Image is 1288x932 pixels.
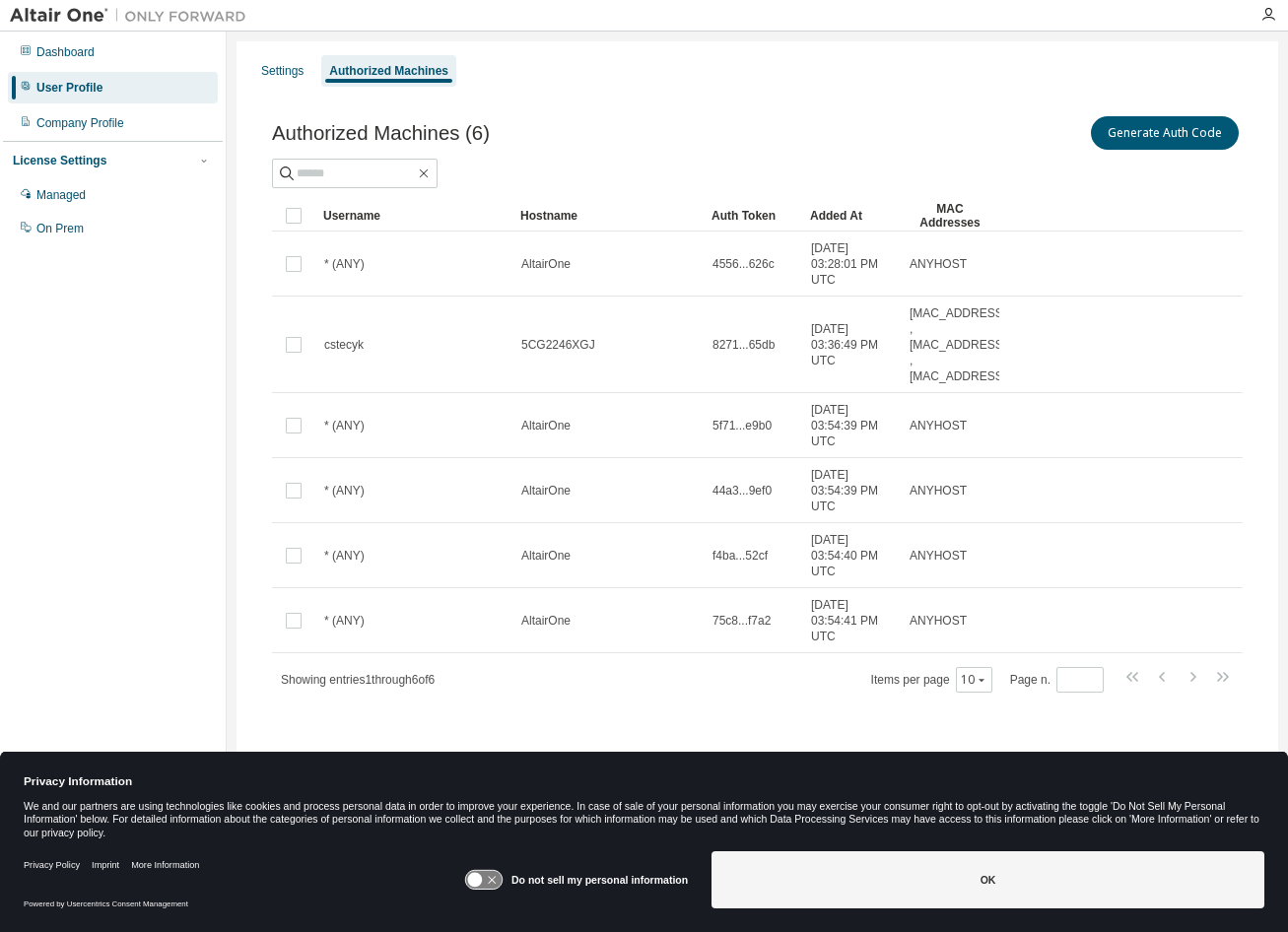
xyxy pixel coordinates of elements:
button: 10 [961,672,987,688]
span: 44a3...9ef0 [712,483,772,499]
div: Hostname [520,200,696,232]
span: AltairOne [521,483,571,499]
span: 8271...65db [712,337,775,353]
img: Altair One [10,6,256,26]
div: Managed [36,187,86,203]
span: [DATE] 03:36:49 PM UTC [811,321,892,368]
span: ANYHOST [910,613,967,629]
span: AltairOne [521,548,571,564]
div: Settings [261,63,304,79]
span: * (ANY) [324,613,365,629]
div: MAC Addresses [909,200,991,232]
span: [DATE] 03:54:39 PM UTC [811,402,892,449]
span: Authorized Machines (6) [272,122,490,145]
span: * (ANY) [324,483,365,499]
span: 75c8...f7a2 [712,613,771,629]
span: Page n. [1010,667,1104,693]
span: [DATE] 03:54:39 PM UTC [811,467,892,514]
span: AltairOne [521,613,571,629]
button: Generate Auth Code [1091,116,1239,150]
span: Items per page [871,667,992,693]
span: ANYHOST [910,256,967,272]
div: Authorized Machines [329,63,448,79]
div: Dashboard [36,44,95,60]
div: User Profile [36,80,102,96]
div: License Settings [13,153,106,168]
span: ANYHOST [910,418,967,433]
div: Auth Token [712,200,794,232]
span: 5CG2246XGJ [521,337,595,353]
span: ANYHOST [910,548,967,564]
span: [DATE] 03:54:40 PM UTC [811,532,892,579]
span: * (ANY) [324,418,365,433]
span: f4ba...52cf [712,548,768,564]
span: AltairOne [521,256,571,272]
span: Showing entries 1 through 6 of 6 [281,673,435,687]
span: * (ANY) [324,256,365,272]
span: 5f71...e9b0 [712,418,772,433]
div: Added At [810,200,893,232]
span: AltairOne [521,418,571,433]
span: [MAC_ADDRESS] , [MAC_ADDRESS] , [MAC_ADDRESS] [910,305,1006,384]
span: [DATE] 03:28:01 PM UTC [811,240,892,288]
span: [DATE] 03:54:41 PM UTC [811,597,892,644]
div: On Prem [36,221,84,236]
span: cstecyk [324,337,364,353]
span: 4556...626c [712,256,775,272]
span: * (ANY) [324,548,365,564]
div: Username [323,200,505,232]
span: ANYHOST [910,483,967,499]
div: Company Profile [36,115,124,131]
